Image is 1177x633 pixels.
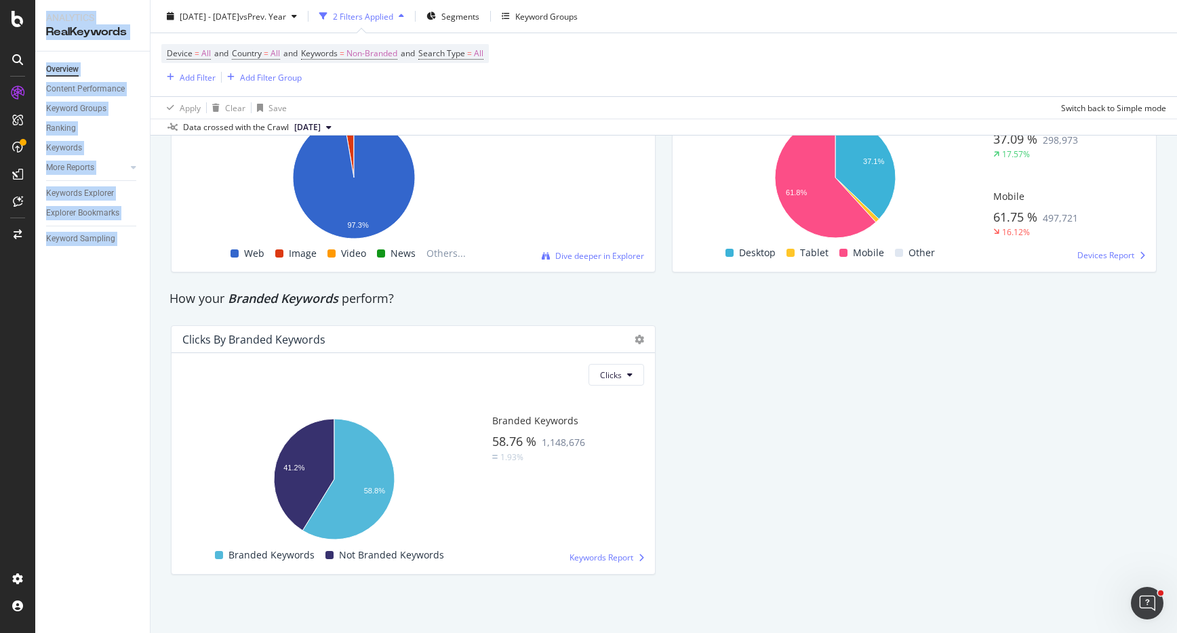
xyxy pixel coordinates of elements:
button: [DATE] - [DATE]vsPrev. Year [161,5,302,27]
div: How your perform? [169,290,657,308]
div: Keywords [46,141,82,155]
div: Keyword Groups [46,102,106,116]
div: More Reports [46,161,94,175]
span: and [283,47,298,59]
span: Dive deeper in Explorer [555,250,644,262]
img: Equal [492,455,498,459]
button: Add Filter [161,69,216,85]
span: and [214,47,228,59]
a: Content Performance [46,82,140,96]
div: Add Filter Group [240,71,302,83]
div: Save [268,102,287,113]
span: 58.76 % [492,433,536,449]
span: Mobile [853,245,884,261]
span: All [201,44,211,63]
a: Explorer Bookmarks [46,206,140,220]
span: All [474,44,483,63]
span: Keywords [301,47,338,59]
div: Switch back to Simple mode [1061,102,1166,113]
span: Tablet [800,245,829,261]
div: Apply [180,102,201,113]
svg: A chart. [182,110,525,245]
span: News [391,245,416,262]
div: 17.57% [1002,148,1030,160]
span: Keywords Report [570,552,633,563]
span: Non-Branded [346,44,397,63]
button: Apply [161,97,201,119]
span: 298,973 [1043,134,1078,146]
span: Others... [421,245,471,262]
a: Keyword Sampling [46,232,140,246]
text: 37.1% [863,157,884,165]
span: Device [167,47,193,59]
span: Desktop [739,245,776,261]
a: More Reports [46,161,127,175]
span: Search Type [418,47,465,59]
span: 61.75 % [993,209,1037,225]
button: Save [252,97,287,119]
span: 497,721 [1043,211,1078,224]
span: = [467,47,472,59]
a: Devices Report [1077,249,1145,261]
text: 41.2% [283,464,304,472]
span: Country [232,47,262,59]
a: Keywords Report [570,552,644,563]
a: Ranking [46,121,140,136]
a: Keyword Groups [46,102,140,116]
span: Web [244,245,264,262]
button: [DATE] [289,119,337,136]
span: Mobile [993,190,1024,203]
span: = [340,47,344,59]
a: Keywords [46,141,140,155]
a: Overview [46,62,140,77]
span: 1,148,676 [542,436,585,449]
div: 1.93% [500,451,523,463]
button: Add Filter Group [222,69,302,85]
button: Keyword Groups [496,5,583,27]
span: = [264,47,268,59]
div: 2 Filters Applied [333,10,393,22]
span: Branded Keywords [492,414,578,427]
div: Overview [46,62,79,77]
span: Other [909,245,935,261]
span: [DATE] - [DATE] [180,10,239,22]
span: = [195,47,199,59]
span: Not Branded Keywords [339,547,444,563]
div: Clicks By Branded Keywords [182,333,325,346]
button: Clear [207,97,245,119]
button: 2 Filters Applied [314,5,410,27]
div: 16.12% [1002,226,1030,238]
span: 2025 Sep. 22nd [294,121,321,134]
span: 37.09 % [993,131,1037,147]
button: Segments [421,5,485,27]
text: 97.3% [348,221,369,229]
text: 58.8% [364,487,385,495]
span: Video [341,245,366,262]
a: Keywords Explorer [46,186,140,201]
svg: A chart. [683,110,988,245]
div: Keywords Explorer [46,186,114,201]
span: Branded Keywords [228,290,338,306]
span: Clicks [600,369,622,381]
a: Dive deeper in Explorer [542,250,644,262]
div: Clear [225,102,245,113]
div: Data crossed with the Crawl [183,121,289,134]
div: Explorer Bookmarks [46,206,119,220]
span: Image [289,245,317,262]
div: RealKeywords [46,24,139,40]
svg: A chart. [182,411,487,546]
span: and [401,47,415,59]
div: Analytics [46,11,139,24]
div: Keyword Groups [515,10,578,22]
iframe: Intercom live chat [1131,587,1163,619]
span: Devices Report [1077,249,1134,261]
div: Content Performance [46,82,125,96]
button: Clicks [588,364,644,386]
span: vs Prev. Year [239,10,286,22]
div: Keyword Sampling [46,232,115,246]
span: All [271,44,280,63]
text: 61.8% [786,188,807,197]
